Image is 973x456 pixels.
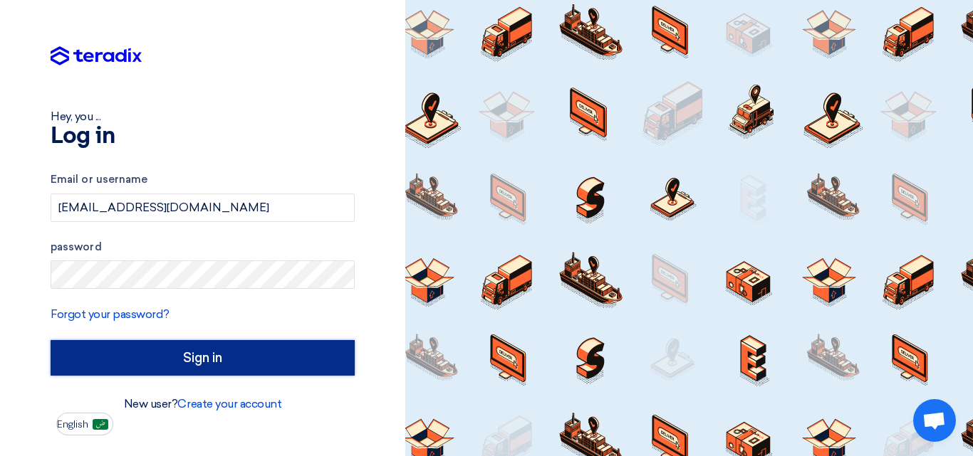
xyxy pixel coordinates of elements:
img: Teradix logo [51,46,142,66]
font: password [51,240,102,253]
input: Enter your business email or username [51,193,355,222]
div: Open chat [913,399,956,442]
a: Forgot your password? [51,307,170,321]
a: Create your account [177,397,281,410]
font: New user? [124,397,178,410]
font: Email or username [51,173,147,186]
font: Hey, you ... [51,110,100,123]
font: English [57,418,88,430]
font: Log in [51,125,115,148]
input: Sign in [51,340,355,376]
img: ar-AR.png [93,419,108,430]
button: English [56,413,113,435]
